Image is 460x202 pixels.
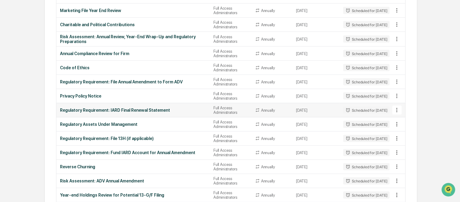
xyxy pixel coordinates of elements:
[261,193,275,197] div: Annually
[343,21,389,28] div: Scheduled for [DATE]
[60,22,206,27] div: Charitable and Political Contributions
[60,122,206,127] div: Regulatory Assets Under Management
[343,149,389,156] div: Scheduled for [DATE]
[6,88,11,93] div: 🔎
[213,106,248,115] div: Full Access Administrators
[292,47,339,61] td: [DATE]
[213,191,248,200] div: Full Access Administrators
[261,80,275,84] div: Annually
[292,160,339,174] td: [DATE]
[213,148,248,157] div: Full Access Administrators
[20,52,76,57] div: We're available if you need us!
[4,73,41,84] a: 🖐️Preclearance
[60,51,206,56] div: Annual Compliance Review for Firm
[261,94,275,98] div: Annually
[50,76,75,82] span: Attestations
[261,151,275,155] div: Annually
[60,150,206,155] div: Regulatory Requirement: Fund IARD Account for Annual Amendment
[213,92,248,101] div: Full Access Administrators
[60,179,206,183] div: Risk Assessment: ADV Annual Amendment
[292,18,339,32] td: [DATE]
[292,61,339,75] td: [DATE]
[261,136,275,141] div: Annually
[261,179,275,183] div: Annually
[292,132,339,146] td: [DATE]
[343,107,389,114] div: Scheduled for [DATE]
[60,102,73,107] span: Pylon
[213,176,248,185] div: Full Access Administrators
[343,78,389,85] div: Scheduled for [DATE]
[261,66,275,70] div: Annually
[6,13,110,22] p: How can we help?
[213,162,248,171] div: Full Access Administrators
[6,46,17,57] img: 1746055101610-c473b297-6a78-478c-a979-82029cc54cd1
[292,4,339,18] td: [DATE]
[343,64,389,71] div: Scheduled for [DATE]
[4,85,40,96] a: 🔎Data Lookup
[343,7,389,14] div: Scheduled for [DATE]
[60,193,206,197] div: Year-end Holdings Review for Potential 13-G/F Filing
[261,23,275,27] div: Annually
[343,50,389,57] div: Scheduled for [DATE]
[60,136,206,141] div: Regulatory Requirement: File 13H (if applicable)
[292,75,339,89] td: [DATE]
[12,76,39,82] span: Preclearance
[43,102,73,107] a: Powered byPylon
[292,89,339,103] td: [DATE]
[60,108,206,113] div: Regulatory Requirement: IARD Final Renewal Statement
[6,76,11,81] div: 🖐️
[343,36,389,43] div: Scheduled for [DATE]
[20,46,99,52] div: Start new chat
[102,48,110,55] button: Start new chat
[343,92,389,100] div: Scheduled for [DATE]
[12,87,38,93] span: Data Lookup
[213,6,248,15] div: Full Access Administrators
[60,94,206,98] div: Privacy Policy Notice
[261,165,275,169] div: Annually
[213,120,248,129] div: Full Access Administrators
[213,77,248,86] div: Full Access Administrators
[60,8,206,13] div: Marketing File Year End Review
[292,103,339,117] td: [DATE]
[261,8,275,13] div: Annually
[60,79,206,84] div: Regulatory Requirement: File Annual Amendment to Form ADV
[343,177,389,185] div: Scheduled for [DATE]
[343,121,389,128] div: Scheduled for [DATE]
[60,65,206,70] div: Code of Ethics
[292,174,339,188] td: [DATE]
[60,164,206,169] div: Reverse Churning
[261,51,275,56] div: Annually
[292,117,339,132] td: [DATE]
[213,20,248,29] div: Full Access Administrators
[213,35,248,44] div: Full Access Administrators
[213,134,248,143] div: Full Access Administrators
[261,122,275,127] div: Annually
[213,49,248,58] div: Full Access Administrators
[441,182,457,198] iframe: Open customer support
[213,63,248,72] div: Full Access Administrators
[261,37,275,42] div: Annually
[343,135,389,142] div: Scheduled for [DATE]
[343,191,389,199] div: Scheduled for [DATE]
[44,76,49,81] div: 🗄️
[292,32,339,47] td: [DATE]
[41,73,77,84] a: 🗄️Attestations
[343,163,389,170] div: Scheduled for [DATE]
[261,108,275,113] div: Annually
[60,34,206,44] div: Risk Assessment: Annual Review, Year-End Wrap-Up and Regulatory Preparations
[292,146,339,160] td: [DATE]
